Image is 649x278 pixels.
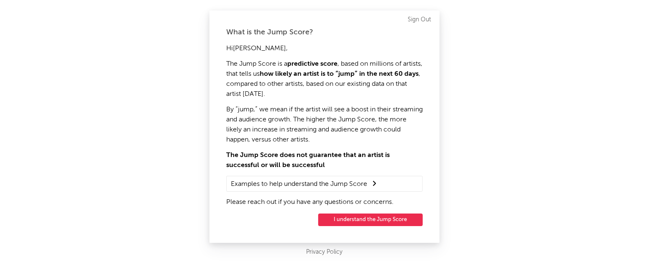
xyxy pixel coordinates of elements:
strong: The Jump Score does not guarantee that an artist is successful or will be successful [226,152,390,169]
summary: Examples to help understand the Jump Score [231,178,418,189]
p: Please reach out if you have any questions or concerns. [226,197,423,207]
a: Sign Out [408,15,431,25]
a: Privacy Policy [307,247,343,257]
div: What is the Jump Score? [226,27,423,37]
button: I understand the Jump Score [318,214,423,226]
p: Hi [PERSON_NAME] , [226,44,423,54]
p: By “jump,” we mean if the artist will see a boost in their streaming and audience growth. The hig... [226,105,423,145]
strong: how likely an artist is to “jump” in the next 60 days [260,71,419,77]
strong: predictive score [287,61,337,67]
p: The Jump Score is a , based on millions of artists, that tells us , compared to other artists, ba... [226,59,423,99]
